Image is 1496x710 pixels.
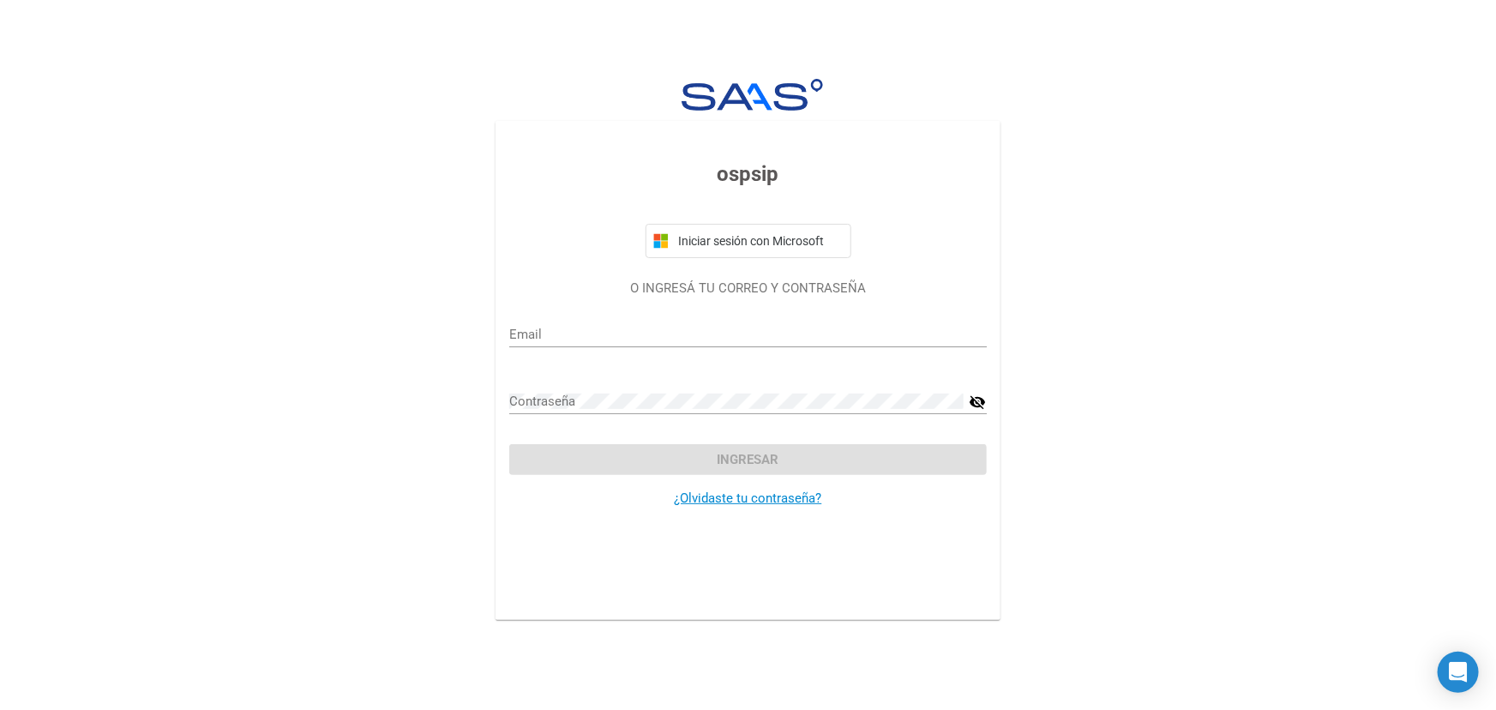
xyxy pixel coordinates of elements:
[676,234,844,248] span: Iniciar sesión con Microsoft
[509,279,987,298] p: O INGRESÁ TU CORREO Y CONTRASEÑA
[718,452,779,467] span: Ingresar
[646,224,851,258] button: Iniciar sesión con Microsoft
[509,159,987,190] h3: ospsip
[970,392,987,412] mat-icon: visibility_off
[675,490,822,506] a: ¿Olvidaste tu contraseña?
[1438,652,1479,693] div: Open Intercom Messenger
[509,444,987,475] button: Ingresar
